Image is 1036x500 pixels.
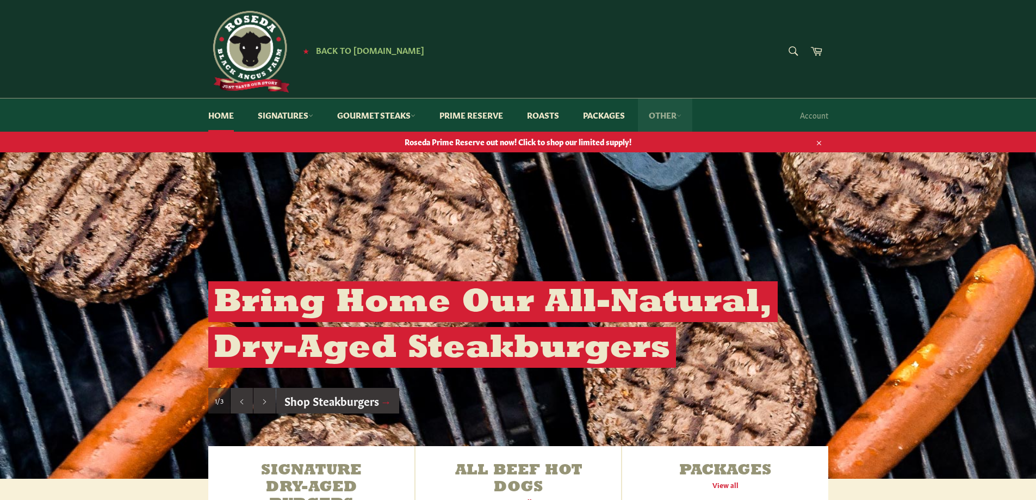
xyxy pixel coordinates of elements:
[197,98,245,132] a: Home
[276,388,400,414] a: Shop Steakburgers
[208,281,778,368] h2: Bring Home Our All-Natural, Dry-Aged Steakburgers
[215,396,224,405] span: 1/3
[208,11,290,92] img: Roseda Beef
[197,137,839,147] span: Roseda Prime Reserve out now! Click to shop our limited supply!
[429,98,514,132] a: Prime Reserve
[638,98,692,132] a: Other
[326,98,426,132] a: Gourmet Steaks
[316,44,424,55] span: Back to [DOMAIN_NAME]
[297,46,424,55] a: ★ Back to [DOMAIN_NAME]
[208,388,230,414] div: Slide 1, current
[572,98,636,132] a: Packages
[253,388,276,414] button: Next slide
[303,46,309,55] span: ★
[247,98,324,132] a: Signatures
[795,99,834,131] a: Account
[516,98,570,132] a: Roasts
[231,388,253,414] button: Previous slide
[381,393,392,408] span: →
[197,131,839,152] a: Roseda Prime Reserve out now! Click to shop our limited supply!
